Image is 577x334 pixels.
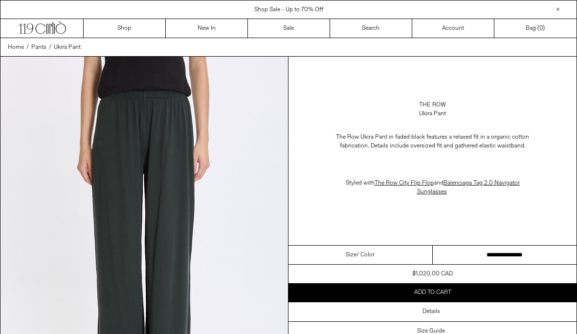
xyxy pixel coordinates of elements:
div: $1,020.00 CAD [412,270,453,278]
a: Ukira Pant [54,43,81,52]
span: Ukira Pant [54,43,81,51]
h3: Details [422,308,440,315]
a: Shop Sale - Up to 70% Off [254,6,323,14]
span: Styled with and [346,179,520,196]
span: 0 [539,24,543,32]
button: Add to cart [288,283,577,302]
p: The Row Ukira Pant in faded black features a relaxed fit in a organic cotton fabrication. Details... [335,128,531,155]
span: / [49,43,51,52]
a: Bag () [494,19,577,38]
a: The Row City Flip Flop [375,179,434,187]
span: / [26,43,29,52]
span: / Color [356,250,375,259]
span: Add to cart [414,289,451,296]
a: Account [412,19,494,38]
div: Ukira Pant [419,109,446,118]
a: Sale [248,19,330,38]
a: Search [330,19,412,38]
span: Home [8,43,24,51]
a: Balenciaga Tag 2.0 Navigator Sunglasses [417,179,520,196]
a: Shop [84,19,166,38]
span: Pants [31,43,46,51]
span: ) [539,24,545,33]
span: Size [346,250,356,259]
a: New In [166,19,248,38]
a: Pants [31,43,46,52]
a: Home [8,43,24,52]
a: The Row [419,101,446,109]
